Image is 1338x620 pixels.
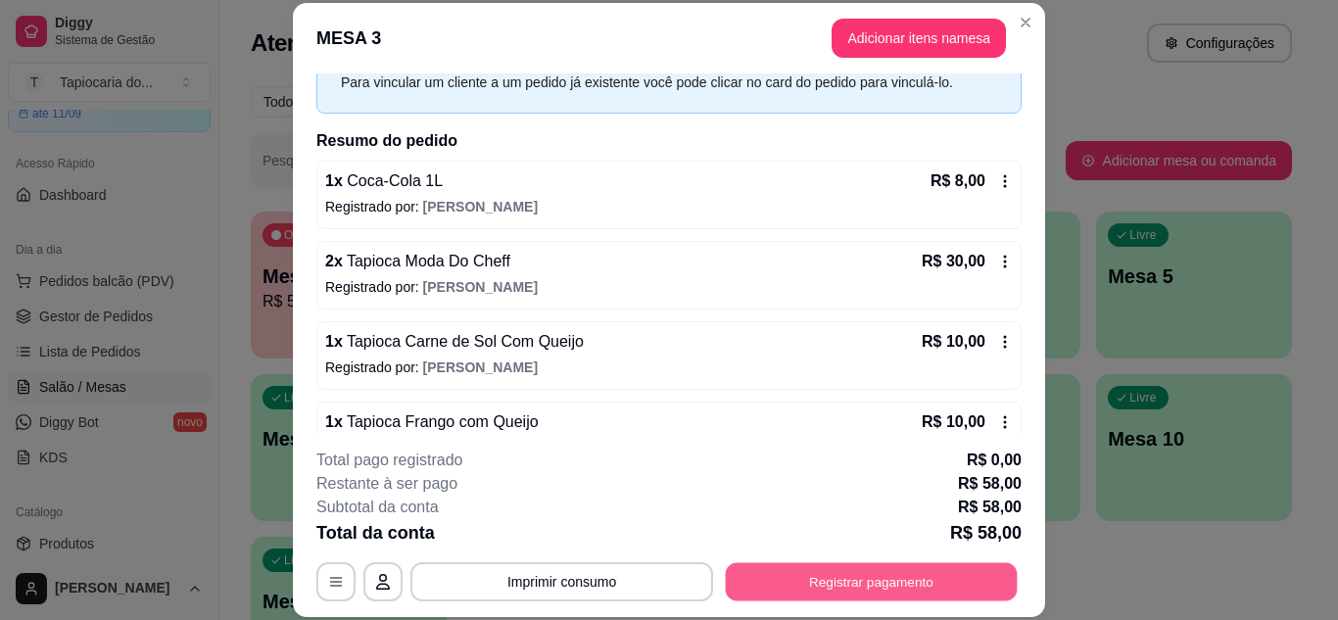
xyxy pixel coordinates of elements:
p: R$ 8,00 [931,169,985,193]
span: [PERSON_NAME] [423,359,538,375]
p: Registrado por: [325,197,1013,216]
p: R$ 10,00 [922,330,985,354]
p: R$ 10,00 [922,410,985,434]
h2: Resumo do pedido [316,129,1022,153]
button: Imprimir consumo [410,562,713,601]
span: Coca-Cola 1L [343,172,443,189]
p: Total da conta [316,519,435,547]
p: Registrado por: [325,277,1013,297]
p: 2 x [325,250,510,273]
button: Registrar pagamento [726,562,1018,600]
p: Registrado por: [325,358,1013,377]
p: 1 x [325,330,584,354]
p: Restante à ser pago [316,472,457,496]
span: Tapioca Frango com Queijo [343,413,539,430]
div: Para vincular um cliente a um pedido já existente você pode clicar no card do pedido para vinculá... [341,72,978,93]
p: 1 x [325,169,443,193]
span: [PERSON_NAME] [423,279,538,295]
p: Subtotal da conta [316,496,439,519]
p: R$ 30,00 [922,250,985,273]
p: R$ 58,00 [950,519,1022,547]
p: Total pago registrado [316,449,462,472]
header: MESA 3 [293,3,1045,73]
button: Adicionar itens namesa [832,19,1006,58]
p: 1 x [325,410,539,434]
p: R$ 0,00 [967,449,1022,472]
span: Tapioca Moda Do Cheff [343,253,510,269]
span: [PERSON_NAME] [423,199,538,215]
button: Close [1010,7,1041,38]
p: R$ 58,00 [958,496,1022,519]
p: R$ 58,00 [958,472,1022,496]
span: Tapioca Carne de Sol Com Queijo [343,333,584,350]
